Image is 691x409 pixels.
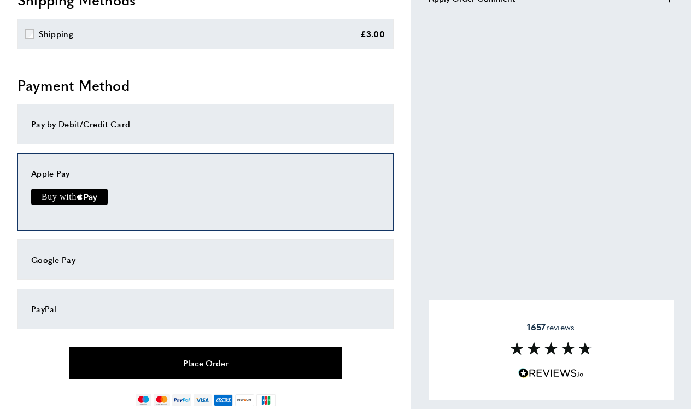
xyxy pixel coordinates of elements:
[31,118,380,131] div: Pay by Debit/Credit Card
[17,75,394,95] h2: Payment Method
[31,302,380,315] div: PayPal
[518,368,584,378] img: Reviews.io 5 stars
[154,394,169,406] img: mastercard
[510,342,592,355] img: Reviews section
[235,394,254,406] img: discover
[527,320,546,333] strong: 1657
[31,253,380,266] div: Google Pay
[31,167,380,180] div: Apple Pay
[136,394,151,406] img: maestro
[360,27,385,40] div: £3.00
[69,347,342,379] button: Place Order
[214,394,233,406] img: american-express
[172,394,191,406] img: paypal
[39,27,73,40] div: Shipping
[256,394,276,406] img: jcb
[527,322,575,332] span: reviews
[194,394,212,406] img: visa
